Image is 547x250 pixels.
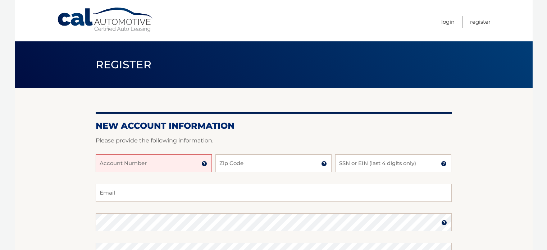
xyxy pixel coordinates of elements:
[441,161,447,167] img: tooltip.svg
[96,121,452,131] h2: New Account Information
[96,136,452,146] p: Please provide the following information.
[96,184,452,202] input: Email
[96,58,152,71] span: Register
[96,154,212,172] input: Account Number
[335,154,451,172] input: SSN or EIN (last 4 digits only)
[470,16,491,28] a: Register
[201,161,207,167] img: tooltip.svg
[215,154,332,172] input: Zip Code
[441,16,455,28] a: Login
[57,7,154,33] a: Cal Automotive
[441,220,447,226] img: tooltip.svg
[321,161,327,167] img: tooltip.svg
